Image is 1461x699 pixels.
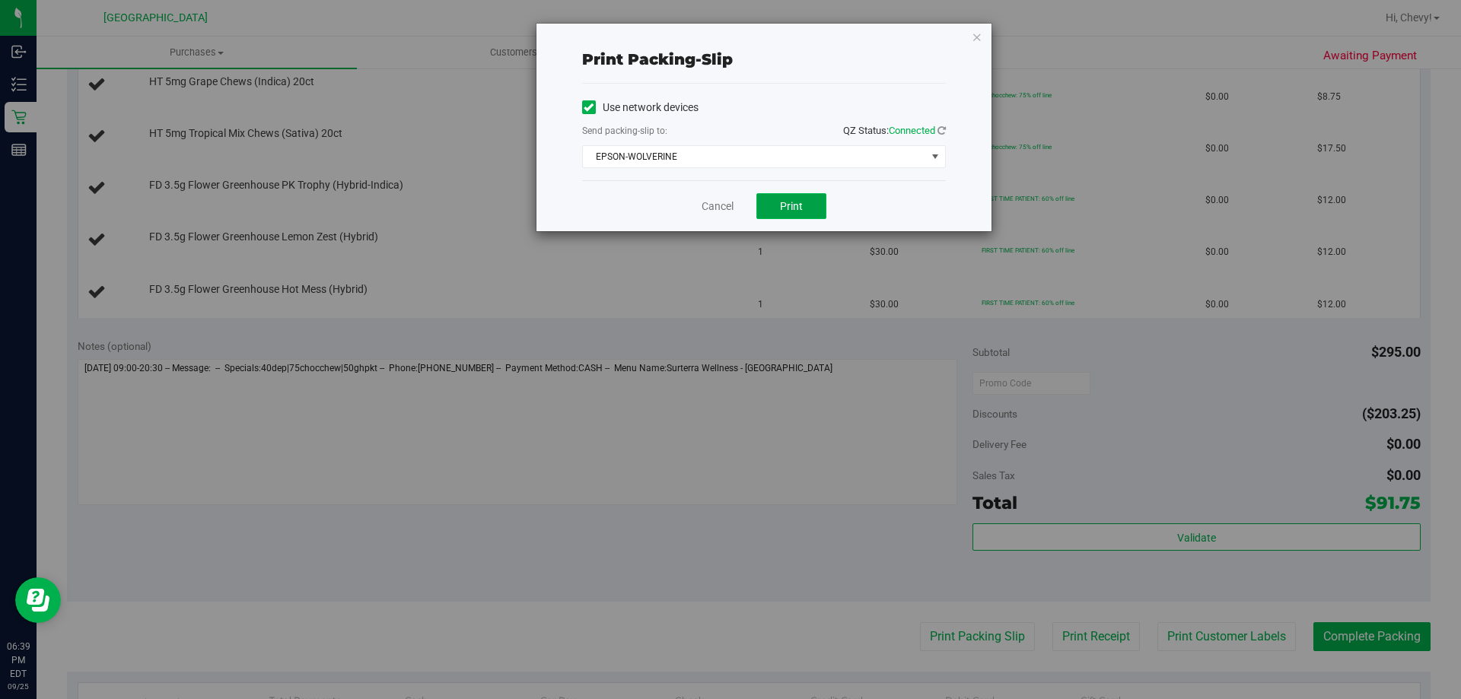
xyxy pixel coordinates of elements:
span: select [925,146,944,167]
button: Print [756,193,826,219]
span: QZ Status: [843,125,946,136]
span: Print packing-slip [582,50,733,68]
span: EPSON-WOLVERINE [583,146,926,167]
label: Send packing-slip to: [582,124,667,138]
span: Connected [889,125,935,136]
span: Print [780,200,803,212]
iframe: Resource center [15,577,61,623]
label: Use network devices [582,100,699,116]
a: Cancel [702,199,734,214]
